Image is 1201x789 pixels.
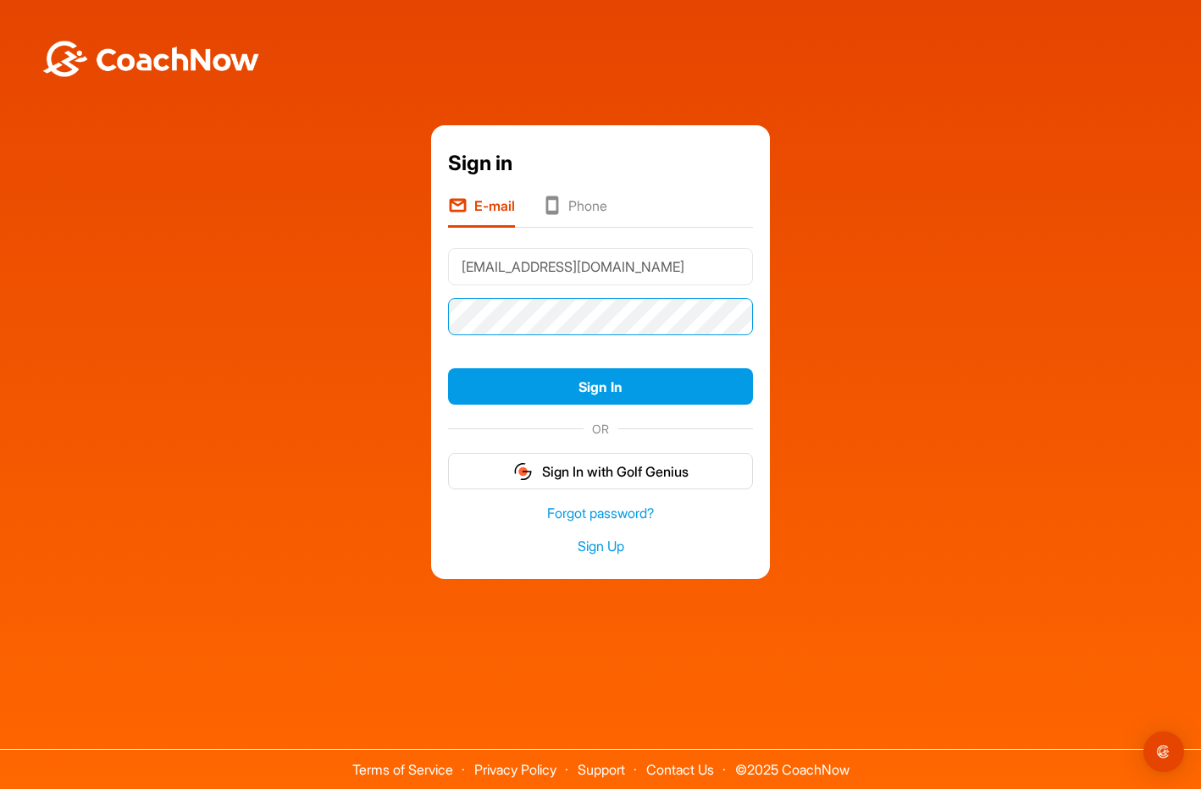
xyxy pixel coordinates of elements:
a: Support [578,761,625,778]
img: BwLJSsUCoWCh5upNqxVrqldRgqLPVwmV24tXu5FoVAoFEpwwqQ3VIfuoInZCoVCoTD4vwADAC3ZFMkVEQFDAAAAAElFTkSuQmCC [41,41,261,77]
a: Contact Us [646,761,714,778]
button: Sign In with Golf Genius [448,453,753,489]
a: Terms of Service [352,761,453,778]
input: E-mail [448,248,753,285]
span: © 2025 CoachNow [727,750,858,776]
a: Privacy Policy [474,761,556,778]
a: Sign Up [448,537,753,556]
li: E-mail [448,196,515,228]
button: Sign In [448,368,753,405]
img: gg_logo [512,461,534,482]
div: Sign in [448,148,753,179]
a: Forgot password? [448,504,753,523]
li: Phone [542,196,607,228]
div: Open Intercom Messenger [1143,731,1184,772]
span: OR [584,420,617,438]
